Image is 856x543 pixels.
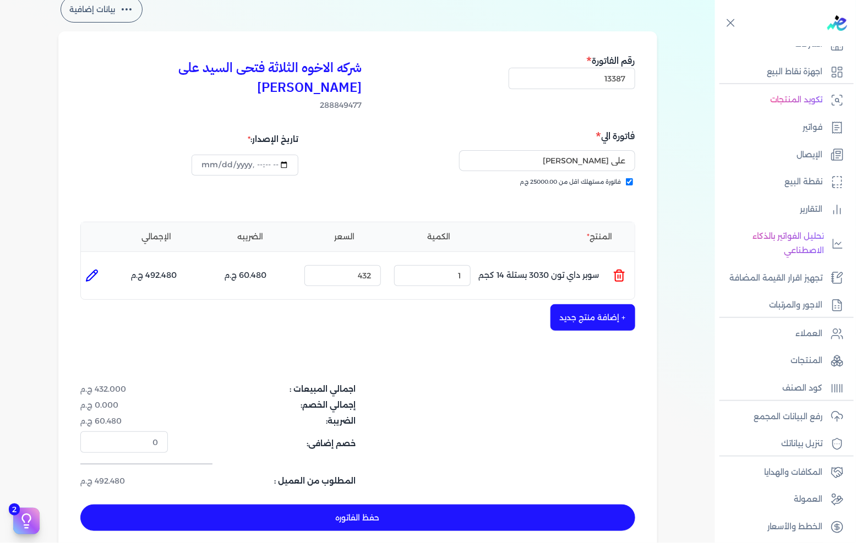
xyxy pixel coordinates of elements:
h5: فاتورة الي [361,129,635,143]
p: سوبر داي تون 3030 بستلة 14 كجم [479,261,599,290]
a: تجهيز اقرار القيمة المضافة [715,267,849,290]
a: تحليل الفواتير بالذكاء الاصطناعي [715,225,849,262]
a: الخطط والأسعار [715,515,849,539]
a: المكافات والهدايا [715,461,849,484]
p: اجهزة نقاط البيع [767,65,823,79]
p: نقطة البيع [785,175,823,189]
li: السعر [300,231,390,243]
a: المنتجات [715,349,849,372]
p: التقارير [800,202,823,217]
dt: المطلوب من العميل : [175,475,356,487]
p: 492.480 ج.م [131,268,177,283]
p: تنزيل بياناتك [782,437,823,451]
a: الاجور والمرتبات [715,294,849,317]
input: رقم الفاتورة [509,68,635,89]
p: العملاء [796,327,823,341]
input: فاتورة مستهلك اقل من 25000.00 ج.م [626,178,633,185]
p: المنتجات [791,354,823,368]
p: الإيصال [797,148,823,162]
p: 60.480 ج.م [225,268,267,283]
a: تكويد المنتجات [715,89,849,112]
a: العملاء [715,322,849,345]
dt: الضريبة: [175,415,356,427]
dt: إجمالي الخصم: [175,399,356,411]
dd: 492.480 ج.م [80,475,168,487]
a: كود الصنف [715,377,849,400]
dt: خصم إضافى: [175,431,356,452]
p: تجهيز اقرار القيمة المضافة [729,271,823,286]
dd: 432.000 ج.م [80,383,168,395]
p: تكويد المنتجات [770,93,823,107]
p: رفع البيانات المجمع [754,410,823,424]
h3: شركه الاخوه الثلاثة فتحى السيد على [PERSON_NAME] [80,58,362,97]
p: فواتير [803,120,823,135]
p: العمولة [794,492,823,507]
span: 288849477 [80,100,362,111]
div: تاريخ الإصدار: [192,129,298,150]
a: الإيصال [715,144,849,167]
p: المكافات والهدايا [764,465,823,480]
a: اجهزة نقاط البيع [715,61,849,84]
a: التقارير [715,198,849,221]
dd: 0.000 ج.م [80,399,168,411]
button: 2 [13,508,40,534]
dd: 60.480 ج.م [80,415,168,427]
button: حفظ الفاتوره [80,504,635,531]
p: كود الصنف [783,381,823,396]
p: الاجور والمرتبات [769,298,823,312]
p: تحليل الفواتير بالذكاء الاصطناعي [721,229,824,257]
li: الكمية [394,231,484,243]
span: 2 [9,503,20,515]
h5: رقم الفاتورة [509,53,635,68]
span: فاتورة مستهلك اقل من 25000.00 ج.م [520,178,621,187]
p: الخطط والأسعار [767,520,823,534]
a: تنزيل بياناتك [715,432,849,456]
button: + إضافة منتج جديد [550,304,635,331]
li: المنتج [488,231,626,243]
a: العمولة [715,488,849,511]
a: نقطة البيع [715,171,849,194]
li: الضريبه [206,231,296,243]
a: فواتير [715,116,849,139]
li: الإجمالي [112,231,201,243]
dt: اجمالي المبيعات : [175,383,356,395]
a: رفع البيانات المجمع [715,405,849,429]
img: logo [827,15,847,31]
input: إسم المستهلك [459,150,635,171]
